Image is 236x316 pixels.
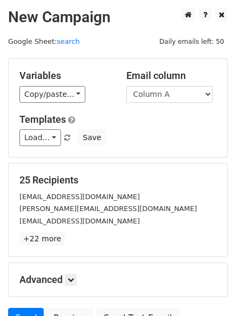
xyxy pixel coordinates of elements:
[126,70,217,82] h5: Email column
[19,205,197,213] small: [PERSON_NAME][EMAIL_ADDRESS][DOMAIN_NAME]
[19,193,140,201] small: [EMAIL_ADDRESS][DOMAIN_NAME]
[19,274,217,286] h5: Advanced
[78,129,106,146] button: Save
[19,114,66,125] a: Templates
[19,217,140,225] small: [EMAIL_ADDRESS][DOMAIN_NAME]
[19,232,65,246] a: +22 more
[8,37,80,45] small: Google Sheet:
[19,174,217,186] h5: 25 Recipients
[19,129,61,146] a: Load...
[19,70,110,82] h5: Variables
[182,264,236,316] iframe: Chat Widget
[19,86,85,103] a: Copy/paste...
[57,37,79,45] a: search
[156,37,228,45] a: Daily emails left: 50
[156,36,228,48] span: Daily emails left: 50
[8,8,228,27] h2: New Campaign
